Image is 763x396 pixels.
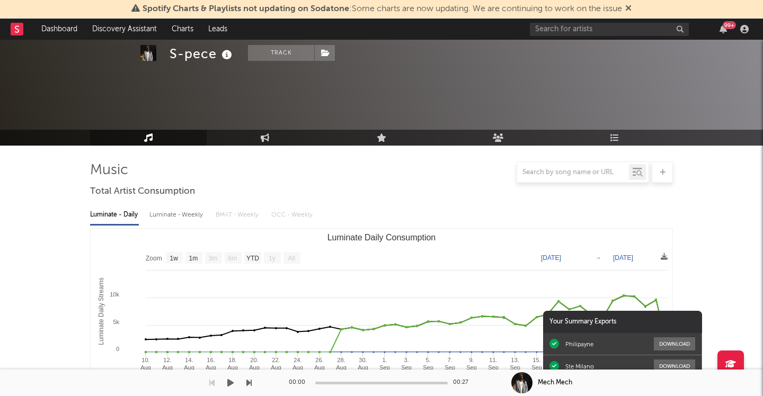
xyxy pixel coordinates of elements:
span: Dismiss [625,5,632,13]
text: Luminate Daily Streams [97,277,105,345]
text: 1w [170,255,179,262]
div: S-pece [170,45,235,62]
text: 6m [228,255,237,262]
text: 26. Aug [314,357,325,371]
text: 30. Aug [358,357,368,371]
text: 1y [269,255,276,262]
text: 22. Aug [271,357,281,371]
span: : Some charts are now updating. We are continuing to work on the issue [143,5,622,13]
div: 99 + [723,21,736,29]
span: Total Artist Consumption [90,185,195,198]
text: All [288,255,295,262]
div: Mech Mech [538,378,572,388]
text: → [595,254,601,262]
button: 99+ [720,25,727,33]
text: 5. Sep [423,357,433,371]
text: 12. Aug [162,357,173,371]
text: 1. Sep [379,357,390,371]
text: 18. Aug [227,357,238,371]
span: Spotify Charts & Playlists not updating on Sodatone [143,5,349,13]
text: 16. Aug [206,357,216,371]
text: 5k [113,319,119,325]
a: Discovery Assistant [85,19,164,40]
text: 3m [209,255,218,262]
button: Track [248,45,314,61]
div: 00:27 [453,376,474,389]
button: Download [654,359,695,373]
div: Ste Milano [565,363,594,370]
text: 28. Aug [336,357,347,371]
div: Philipayne [565,340,593,348]
a: Leads [201,19,235,40]
text: Luminate Daily Consumption [327,233,436,242]
div: 00:00 [289,376,310,389]
text: 15. Sep [531,357,542,371]
text: 0 [116,346,119,352]
a: Charts [164,19,201,40]
text: Zoom [146,255,162,262]
text: 3. Sep [401,357,412,371]
text: 20. Aug [249,357,260,371]
input: Search by song name or URL [517,168,629,177]
text: YTD [246,255,259,262]
button: Download [654,337,695,350]
text: 9. Sep [466,357,477,371]
a: Dashboard [34,19,85,40]
text: 24. Aug [292,357,303,371]
text: 7. Sep [445,357,455,371]
input: Search for artists [530,23,689,36]
text: [DATE] [541,254,561,262]
text: 14. Aug [184,357,194,371]
text: [DATE] [613,254,633,262]
text: 11. Sep [488,357,499,371]
text: 10k [110,291,119,298]
text: 10. Aug [140,357,151,371]
text: 1m [189,255,198,262]
div: Luminate - Daily [90,206,139,224]
div: Luminate - Weekly [149,206,205,224]
text: 13. Sep [510,357,520,371]
div: Your Summary Exports [543,311,702,333]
